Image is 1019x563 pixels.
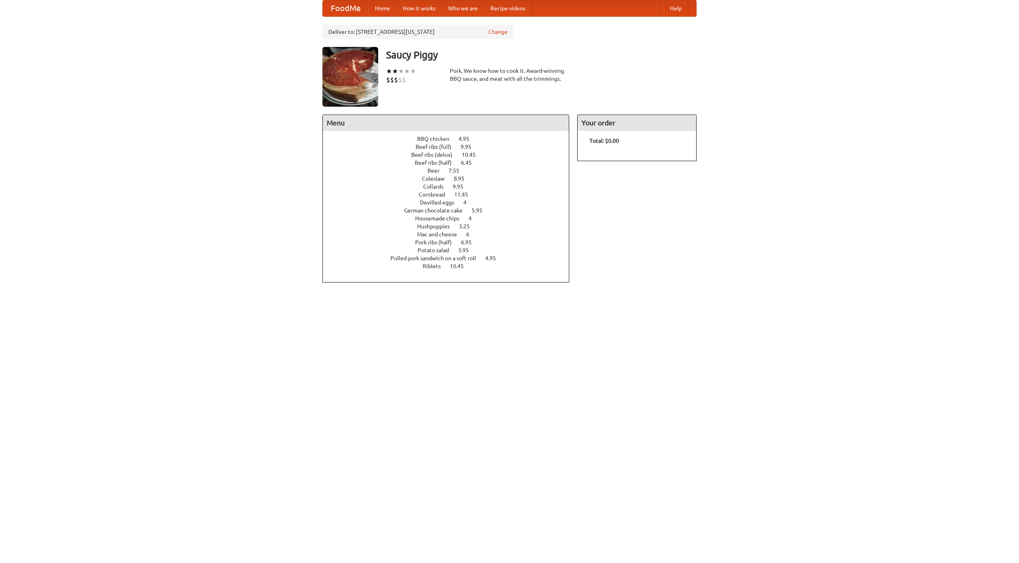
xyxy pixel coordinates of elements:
li: ★ [392,67,398,76]
span: Riblets [423,263,449,269]
a: How it works [396,0,442,16]
a: Help [664,0,688,16]
span: 3.25 [459,223,478,230]
a: Mac and cheese 6 [417,231,484,238]
span: 5.95 [472,207,490,214]
span: Potato salad [418,247,457,253]
a: Devilled eggs 4 [420,199,481,206]
span: Beer [428,168,447,174]
a: Hushpuppies 3.25 [417,223,484,230]
span: 9.95 [461,144,479,150]
span: Mac and cheese [417,231,465,238]
a: Beef ribs (delux) 10.45 [411,152,490,158]
span: 4 [469,215,480,222]
div: Deliver to: [STREET_ADDRESS][US_STATE] [322,25,513,39]
span: German chocolate cake [404,207,470,214]
span: Hushpuppies [417,223,458,230]
a: Change [488,28,508,36]
a: Pork ribs (half) 6.95 [415,239,486,245]
li: $ [402,76,406,84]
span: 4 [463,199,474,206]
span: Housemade chips [415,215,467,222]
a: Beef ribs (half) 6.45 [415,160,486,166]
li: ★ [404,67,410,76]
span: 4.95 [459,136,477,142]
li: $ [398,76,402,84]
a: Who we are [442,0,484,16]
span: 10.45 [450,263,472,269]
a: Pulled pork sandwich on a soft roll 4.95 [390,255,511,261]
span: 8.95 [454,175,472,182]
a: Beef ribs (full) 9.95 [416,144,486,150]
li: ★ [386,67,392,76]
a: Recipe videos [484,0,532,16]
span: Cornbread [419,191,453,198]
span: BBQ chicken [417,136,457,142]
span: 7.55 [449,168,467,174]
a: Beer 7.55 [428,168,474,174]
h4: Your order [578,115,696,131]
li: ★ [398,67,404,76]
a: Coleslaw 8.95 [422,175,479,182]
span: Collards [423,183,451,190]
a: Home [369,0,396,16]
span: 3.95 [458,247,477,253]
a: Riblets 10.45 [423,263,478,269]
span: Beef ribs (full) [416,144,459,150]
span: Pork ribs (half) [415,239,460,245]
h4: Menu [323,115,569,131]
span: 9.95 [453,183,471,190]
a: Housemade chips 4 [415,215,486,222]
a: BBQ chicken 4.95 [417,136,484,142]
a: Collards 9.95 [423,183,478,190]
span: 10.45 [462,152,484,158]
a: Potato salad 3.95 [418,247,484,253]
div: Pork. We know how to cook it. Award-winning BBQ sauce, and meat with all the trimmings. [450,67,569,83]
a: German chocolate cake 5.95 [404,207,497,214]
span: 6 [466,231,477,238]
span: Coleslaw [422,175,453,182]
span: 6.45 [461,160,480,166]
li: $ [386,76,390,84]
span: 11.45 [454,191,476,198]
span: Beef ribs (half) [415,160,460,166]
span: 6.95 [461,239,480,245]
span: Beef ribs (delux) [411,152,461,158]
li: $ [394,76,398,84]
li: $ [390,76,394,84]
a: FoodMe [323,0,369,16]
b: Total: $0.00 [590,138,619,144]
span: 4.95 [485,255,504,261]
span: Devilled eggs [420,199,462,206]
span: Pulled pork sandwich on a soft roll [390,255,484,261]
a: Cornbread 11.45 [419,191,483,198]
li: ★ [410,67,416,76]
h3: Saucy Piggy [386,47,697,63]
img: angular.jpg [322,47,378,107]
